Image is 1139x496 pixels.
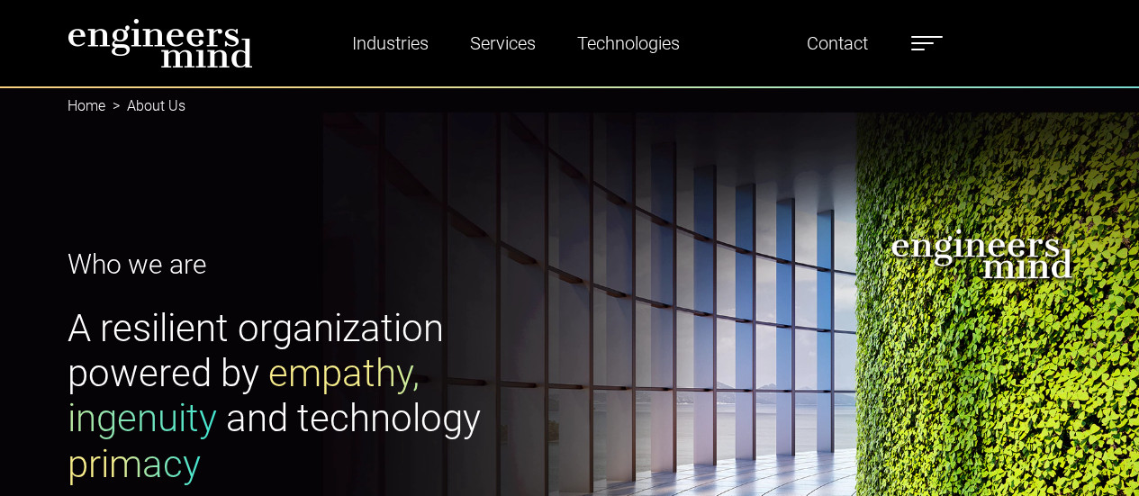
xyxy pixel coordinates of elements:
span: primacy [68,442,201,486]
p: Who we are [68,244,559,284]
nav: breadcrumb [68,86,1072,126]
a: Technologies [570,23,687,64]
img: logo [68,18,253,68]
a: Contact [800,23,875,64]
a: Home [68,97,105,114]
h1: A resilient organization powered by and technology [68,306,559,488]
a: Industries [345,23,436,64]
li: About Us [105,95,185,117]
span: empathy, ingenuity [68,351,420,440]
a: Services [463,23,543,64]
